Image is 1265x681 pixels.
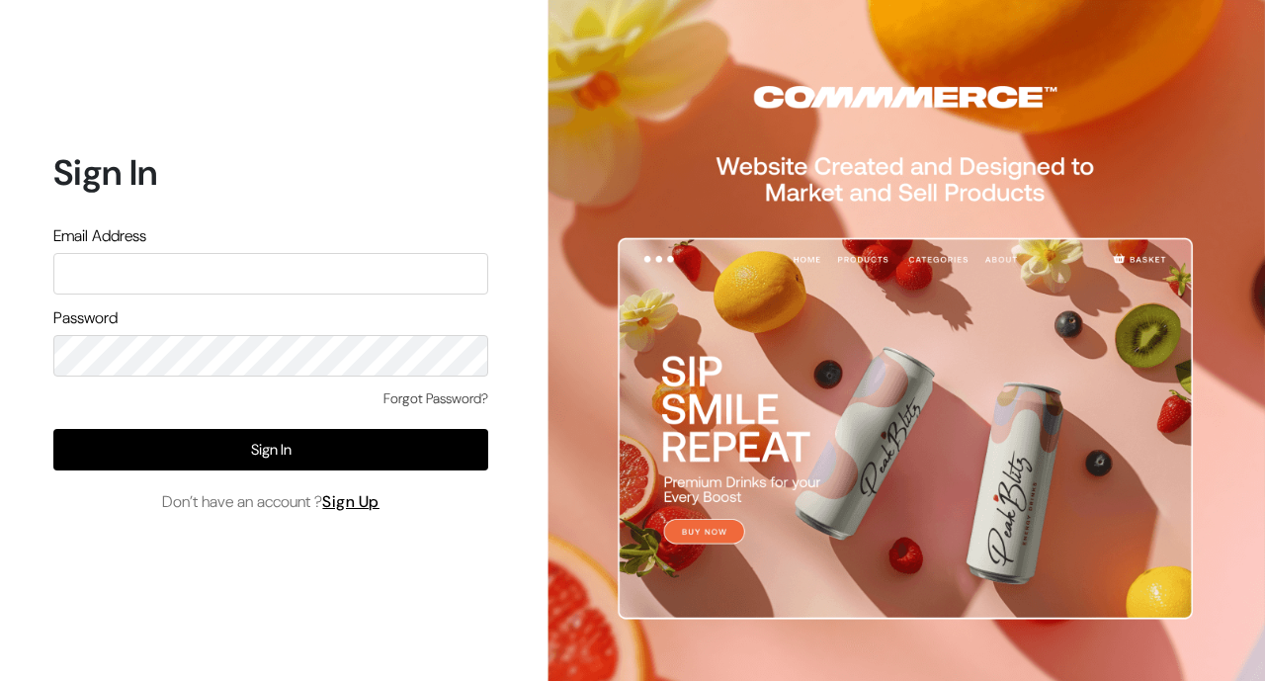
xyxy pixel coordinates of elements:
a: Sign Up [322,491,379,512]
a: Forgot Password? [383,388,488,409]
label: Email Address [53,224,146,248]
h1: Sign In [53,151,488,194]
span: Don’t have an account ? [162,490,379,514]
label: Password [53,306,118,330]
button: Sign In [53,429,488,470]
